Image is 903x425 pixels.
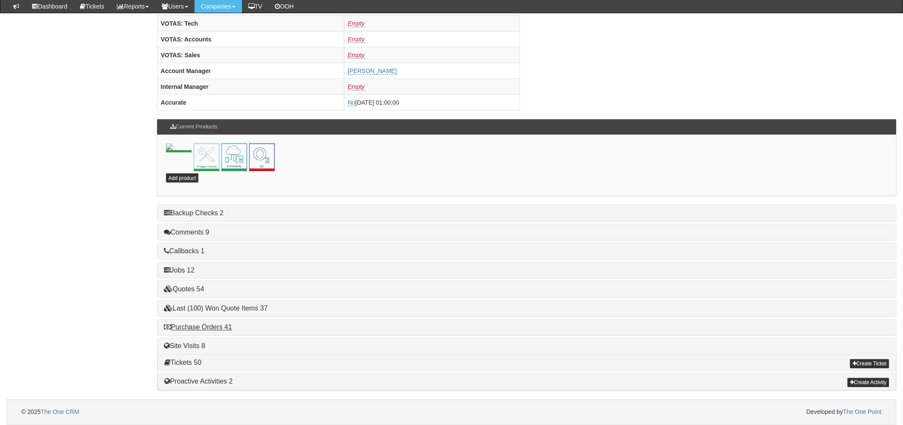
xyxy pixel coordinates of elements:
a: Office 365 (Microsoft)<br> No from date <br> No to date [166,144,192,150]
th: VOTAS: Tech [157,16,344,32]
a: Comments 9 [164,229,210,236]
th: VOTAS: Accounts [157,32,344,47]
img: .png [166,144,192,150]
th: Account Manager [157,63,344,79]
a: No [348,99,355,106]
a: Empty [348,36,365,43]
a: Empty [348,52,365,59]
th: VOTAS: Sales [157,47,344,63]
a: Backup Checks 2 [164,209,224,217]
a: commUNITY<br> No from date <br> No to date [221,144,247,169]
a: Mobile o2<br> 30th Sep 2016 <br> 30th Sep 2018 [249,144,275,169]
img: it-support-contract.png [194,144,219,169]
a: Purchase Orders 41 [164,324,232,331]
a: Jobs 12 [164,267,195,274]
th: Accurate [157,95,344,111]
a: Last (100) Won Quote Items 37 [164,305,268,312]
span: Developed by [807,408,882,416]
a: The One Point [843,409,882,416]
a: The One CRM [41,409,79,416]
a: Callbacks 1 [164,247,205,255]
th: Internal Manager [157,79,344,95]
a: Create Activity [848,378,889,387]
a: Proactive Activities 2 [164,378,233,385]
a: Add product [166,173,199,183]
a: Empty [348,20,365,27]
img: community.png [221,144,247,169]
a: Tickets 50 [164,359,201,366]
a: Quotes 54 [164,285,204,293]
a: IT Support Contract<br> No from date <br> No to date [194,144,219,169]
span: © 2025 [21,409,79,416]
a: [PERSON_NAME] [348,67,397,75]
h3: Current Products [166,120,222,134]
img: o2.png [249,144,275,169]
a: Site Visits 8 [164,343,205,350]
td: [DATE] 01:00:00 [344,95,520,111]
a: Empty [348,83,365,91]
a: Create Ticket [850,359,889,369]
